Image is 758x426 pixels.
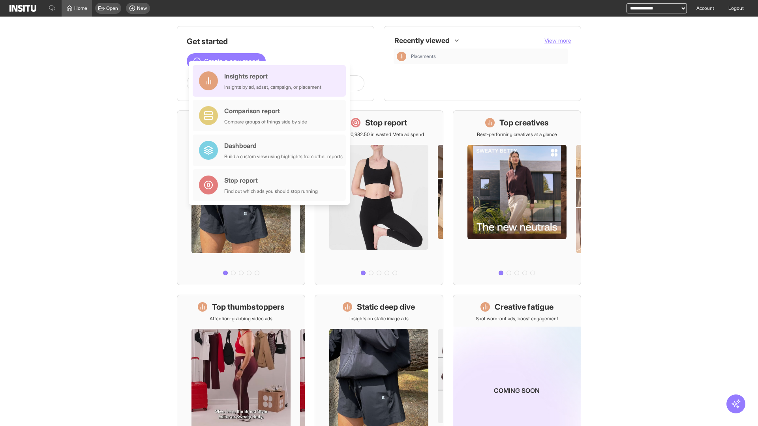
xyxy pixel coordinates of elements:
[204,56,259,66] span: Create a new report
[334,131,424,138] p: Save £20,982.50 in wasted Meta ad spend
[224,176,318,185] div: Stop report
[106,5,118,11] span: Open
[212,301,285,312] h1: Top thumbstoppers
[411,53,565,60] span: Placements
[74,5,87,11] span: Home
[224,141,343,150] div: Dashboard
[224,84,321,90] div: Insights by ad, adset, campaign, or placement
[224,188,318,194] div: Find out which ads you should stop running
[210,316,272,322] p: Attention-grabbing video ads
[499,117,549,128] h1: Top creatives
[187,53,266,69] button: Create a new report
[315,110,443,285] a: Stop reportSave £20,982.50 in wasted Meta ad spend
[187,36,364,47] h1: Get started
[349,316,409,322] p: Insights on static image ads
[453,110,581,285] a: Top creativesBest-performing creatives at a glance
[411,53,436,60] span: Placements
[224,119,307,125] div: Compare groups of things side by side
[397,52,406,61] div: Insights
[357,301,415,312] h1: Static deep dive
[544,37,571,45] button: View more
[137,5,147,11] span: New
[177,110,305,285] a: What's live nowSee all active ads instantly
[477,131,557,138] p: Best-performing creatives at a glance
[365,117,407,128] h1: Stop report
[544,37,571,44] span: View more
[9,5,36,12] img: Logo
[224,106,307,116] div: Comparison report
[224,153,343,160] div: Build a custom view using highlights from other reports
[224,71,321,81] div: Insights report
